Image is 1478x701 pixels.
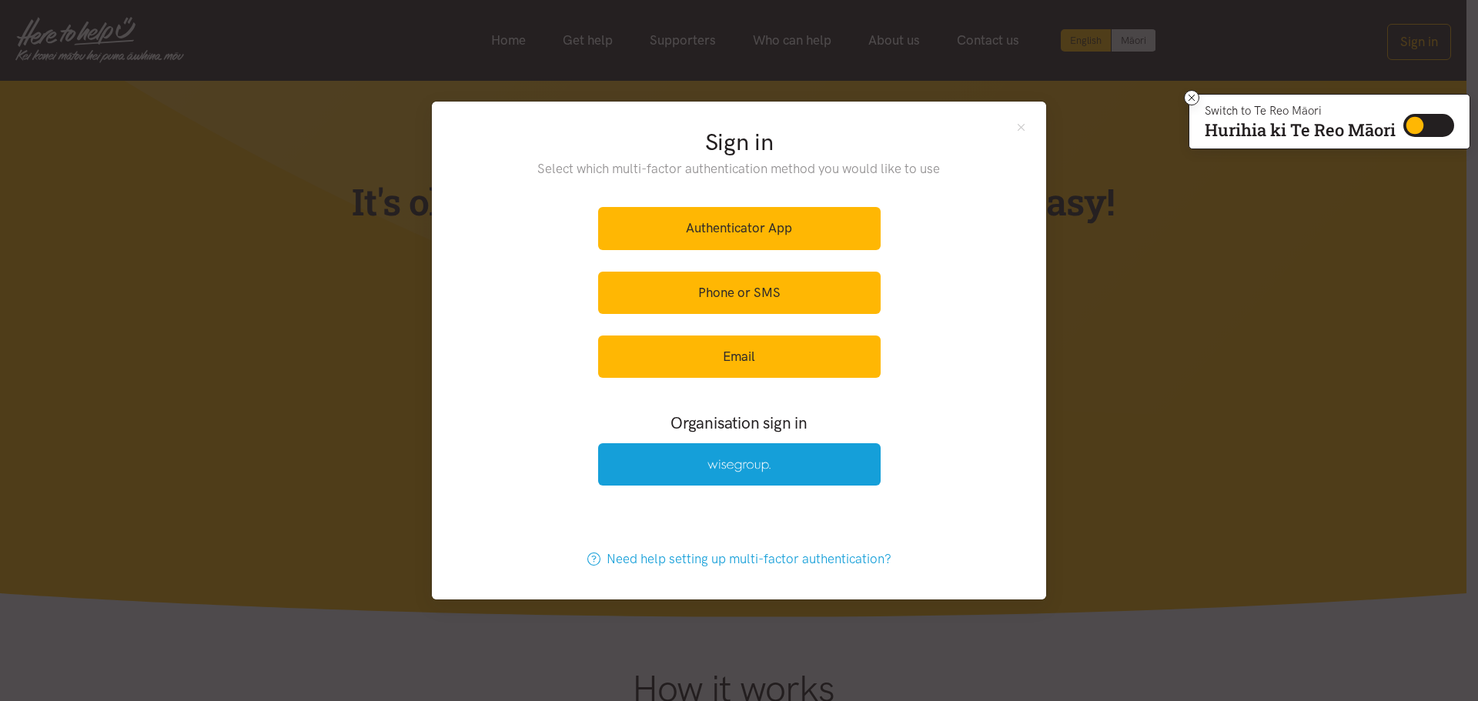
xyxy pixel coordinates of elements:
p: Select which multi-factor authentication method you would like to use [507,159,972,179]
a: Need help setting up multi-factor authentication? [571,538,908,580]
h3: Organisation sign in [556,412,922,434]
img: Wise Group [707,459,771,472]
a: Authenticator App [598,207,881,249]
a: Phone or SMS [598,272,881,314]
p: Switch to Te Reo Māori [1205,106,1396,115]
p: Hurihia ki Te Reo Māori [1205,123,1396,137]
button: Close [1015,120,1028,133]
a: Email [598,335,881,378]
h2: Sign in [507,126,972,159]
